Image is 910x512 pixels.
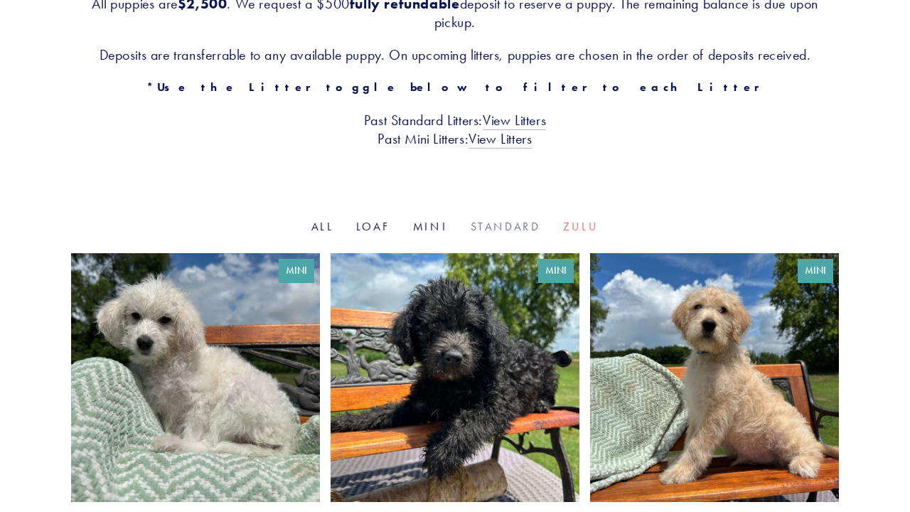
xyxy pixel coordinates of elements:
a: Standard [471,220,540,233]
a: Loaf [356,220,390,233]
a: Mini [413,220,448,233]
a: View Litters [483,112,546,130]
h3: Deposits are transferrable to any available puppy. On upcoming litters, puppies are chosen in the... [71,46,839,64]
h3: Past Standard Litters: Past Mini Litters: [71,111,839,148]
a: All [311,220,333,233]
a: View Litters [469,130,532,149]
a: Zulu [563,220,599,233]
strong: *Use the Litter toggle below to filter to each Litter [146,80,763,94]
